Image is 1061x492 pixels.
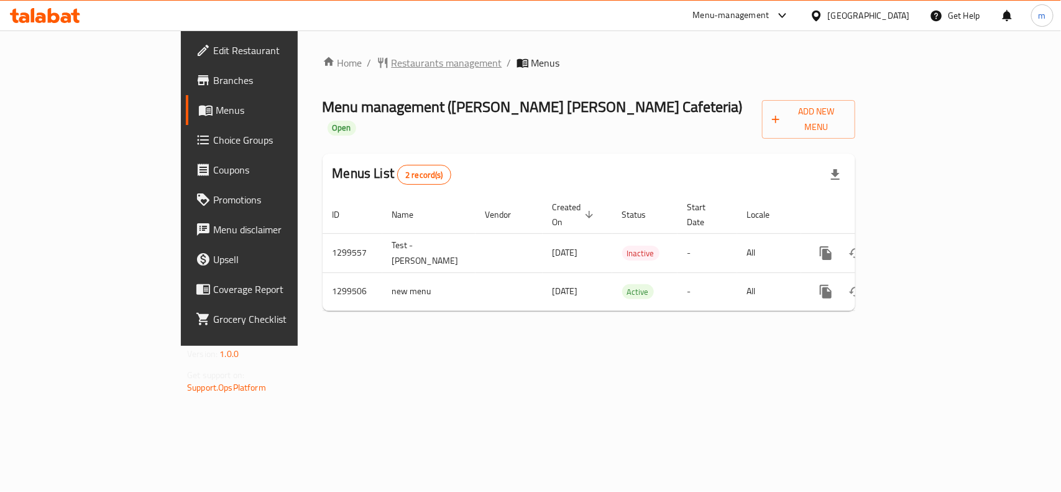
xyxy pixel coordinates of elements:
[333,164,451,185] h2: Menus List
[186,155,358,185] a: Coupons
[213,73,348,88] span: Branches
[553,283,578,299] span: [DATE]
[687,200,722,230] span: Start Date
[811,277,841,307] button: more
[333,207,356,222] span: ID
[747,207,786,222] span: Locale
[737,272,801,310] td: All
[762,100,855,139] button: Add New Menu
[186,35,358,65] a: Edit Restaurant
[186,215,358,244] a: Menu disclaimer
[377,55,502,70] a: Restaurants management
[186,95,358,125] a: Menus
[323,196,940,311] table: enhanced table
[323,93,743,121] span: Menu management ( [PERSON_NAME] [PERSON_NAME] Cafeteria )
[392,55,502,70] span: Restaurants management
[553,200,597,230] span: Created On
[382,233,475,272] td: Test - [PERSON_NAME]
[187,379,266,396] a: Support.OpsPlatform
[187,367,244,383] span: Get support on:
[186,125,358,155] a: Choice Groups
[186,244,358,274] a: Upsell
[801,196,940,234] th: Actions
[841,238,871,268] button: Change Status
[397,165,451,185] div: Total records count
[828,9,910,22] div: [GEOGRAPHIC_DATA]
[1039,9,1046,22] span: m
[186,65,358,95] a: Branches
[213,252,348,267] span: Upsell
[398,169,451,181] span: 2 record(s)
[622,284,654,299] div: Active
[213,312,348,327] span: Grocery Checklist
[622,246,659,261] span: Inactive
[186,274,358,304] a: Coverage Report
[622,207,663,222] span: Status
[841,277,871,307] button: Change Status
[213,192,348,207] span: Promotions
[213,162,348,177] span: Coupons
[485,207,528,222] span: Vendor
[737,233,801,272] td: All
[213,282,348,297] span: Coverage Report
[323,55,855,70] nav: breadcrumb
[186,304,358,334] a: Grocery Checklist
[187,346,218,362] span: Version:
[531,55,560,70] span: Menus
[677,233,737,272] td: -
[213,222,348,237] span: Menu disclaimer
[216,103,348,118] span: Menus
[392,207,430,222] span: Name
[811,238,841,268] button: more
[677,272,737,310] td: -
[382,272,475,310] td: new menu
[367,55,372,70] li: /
[219,346,239,362] span: 1.0.0
[213,132,348,147] span: Choice Groups
[213,43,348,58] span: Edit Restaurant
[820,160,850,190] div: Export file
[553,244,578,261] span: [DATE]
[622,246,659,261] div: Inactive
[622,285,654,299] span: Active
[507,55,512,70] li: /
[186,185,358,215] a: Promotions
[772,104,845,135] span: Add New Menu
[693,8,769,23] div: Menu-management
